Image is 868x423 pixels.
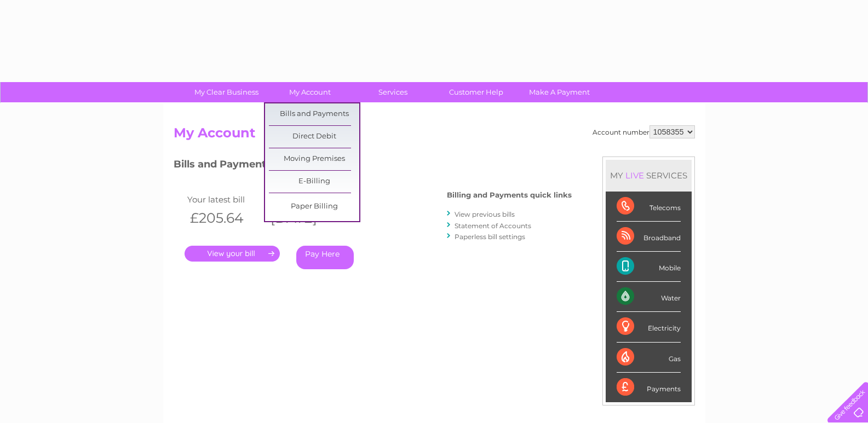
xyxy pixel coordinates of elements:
div: Electricity [617,312,681,342]
a: Statement of Accounts [455,222,531,230]
div: Payments [617,373,681,402]
div: LIVE [623,170,646,181]
h3: Bills and Payments [174,157,572,176]
a: Direct Debit [269,126,359,148]
a: Services [348,82,438,102]
a: Paperless bill settings [455,233,525,241]
td: Your latest bill [185,192,266,207]
a: Pay Here [296,246,354,269]
div: Broadband [617,222,681,252]
a: My Clear Business [181,82,272,102]
a: Make A Payment [514,82,605,102]
a: Paper Billing [269,196,359,218]
div: Gas [617,343,681,373]
h4: Billing and Payments quick links [447,191,572,199]
a: Customer Help [431,82,521,102]
a: My Account [265,82,355,102]
div: Water [617,282,681,312]
div: Mobile [617,252,681,282]
h2: My Account [174,125,695,146]
th: £205.64 [185,207,266,229]
a: Bills and Payments [269,103,359,125]
div: MY SERVICES [606,160,692,191]
a: View previous bills [455,210,515,218]
div: Account number [593,125,695,138]
a: Moving Premises [269,148,359,170]
a: . [185,246,280,262]
div: Telecoms [617,192,681,222]
a: E-Billing [269,171,359,193]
